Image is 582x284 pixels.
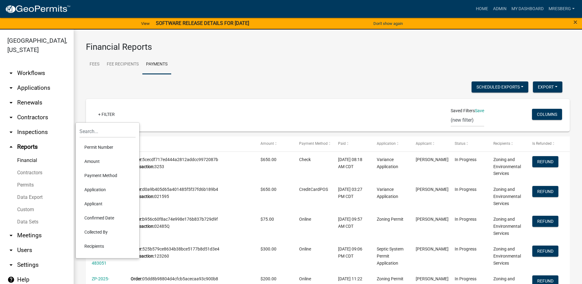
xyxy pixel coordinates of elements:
[7,84,15,92] i: arrow_drop_down
[416,141,432,146] span: Applicant
[493,217,521,236] span: Zoning and Environmental Services
[338,186,365,200] div: [DATE] 03:27 PM CDT
[255,136,294,151] datatable-header-cell: Amount
[532,186,558,197] button: Refund
[103,55,142,74] a: Fee Recipients
[449,136,488,151] datatable-header-cell: Status
[299,187,328,192] span: CreditCardPOS
[455,187,476,192] span: In Progress
[493,187,521,206] span: Zoning and Environmental Services
[332,136,371,151] datatable-header-cell: Paid
[573,18,577,26] button: Close
[7,247,15,254] i: arrow_drop_down
[377,141,396,146] span: Application
[260,217,274,222] span: $75.00
[7,128,15,136] i: arrow_drop_down
[260,187,276,192] span: $650.00
[475,108,484,113] a: Save
[131,194,154,199] b: Transaction:
[86,55,103,74] a: Fees
[299,141,328,146] span: Payment Method
[338,246,365,260] div: [DATE] 09:06 PM CDT
[260,141,274,146] span: Amount
[455,141,465,146] span: Status
[532,160,558,164] wm-modal-confirm: Refund Payment
[260,276,276,281] span: $200.00
[260,247,276,251] span: $300.00
[493,157,521,176] span: Zoning and Environmental Services
[532,156,558,167] button: Refund
[416,187,449,192] span: Sheila Butterfield
[142,55,171,74] a: Payments
[7,99,15,106] i: arrow_drop_down
[79,140,136,154] li: Permit Number
[371,18,405,29] button: Don't show again
[131,156,249,170] div: 5cecdf717ed444a2812addcc9972087b 3253
[377,217,403,222] span: Zoning Permit
[532,249,558,254] wm-modal-confirm: Refund Payment
[86,42,570,52] h3: Financial Reports
[377,187,398,199] span: Variance Application
[79,225,136,239] li: Collected By
[451,108,475,114] span: Saved Filters
[455,276,476,281] span: In Progress
[573,18,577,26] span: ×
[79,183,136,197] li: Application
[299,276,311,281] span: Online
[299,157,311,162] span: Check
[377,157,398,169] span: Variance Application
[125,136,255,151] datatable-header-cell: #
[532,141,552,146] span: Is Refunded
[93,109,120,120] a: + Filter
[79,211,136,225] li: Confirmed Date
[7,143,15,151] i: arrow_drop_up
[79,154,136,168] li: Amount
[488,136,526,151] datatable-header-cell: Recipients
[139,18,152,29] a: View
[532,219,558,224] wm-modal-confirm: Refund Payment
[79,168,136,183] li: Payment Method
[131,186,249,200] div: d0a9b405d65a401485f5f37fd6b189b4 021595
[416,217,449,222] span: Isaac Wolter
[532,109,562,120] button: Columns
[92,247,111,266] a: SSTS-Not Reviewed-483051
[416,247,449,251] span: Daniel
[79,197,136,211] li: Applicant
[473,3,491,15] a: Home
[156,20,249,26] strong: SOFTWARE RELEASE DETAILS FOR [DATE]
[338,156,365,170] div: [DATE] 08:18 AM CDT
[131,224,154,229] b: Transaction:
[410,136,449,151] datatable-header-cell: Applicant
[131,216,249,230] div: b956c60f8ac74e998e176b837b729d9f 02485Q
[131,246,249,260] div: 525b579ce8634b38bce5177b8d51d3e4 123260
[533,81,562,93] button: Export
[532,216,558,227] button: Refund
[532,279,558,284] wm-modal-confirm: Refund Payment
[377,247,403,266] span: Septic System Permit Application
[377,276,403,281] span: Zoning Permit
[416,157,449,162] span: Sheila Butterfield
[7,261,15,269] i: arrow_drop_down
[7,114,15,121] i: arrow_drop_down
[491,3,509,15] a: Admin
[532,246,558,257] button: Refund
[532,189,558,194] wm-modal-confirm: Refund Payment
[7,69,15,77] i: arrow_drop_down
[493,247,521,266] span: Zoning and Environmental Services
[371,136,410,151] datatable-header-cell: Application
[299,217,311,222] span: Online
[546,3,577,15] a: mresberg
[79,239,136,253] li: Recipients
[455,217,476,222] span: In Progress
[7,276,15,283] i: help
[79,125,136,138] input: Search...
[509,3,546,15] a: My Dashboard
[7,232,15,239] i: arrow_drop_down
[293,136,332,151] datatable-header-cell: Payment Method
[526,136,565,151] datatable-header-cell: Is Refunded
[493,141,510,146] span: Recipients
[455,247,476,251] span: In Progress
[472,81,528,93] button: Scheduled Exports
[299,247,311,251] span: Online
[131,254,154,258] b: Transaction:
